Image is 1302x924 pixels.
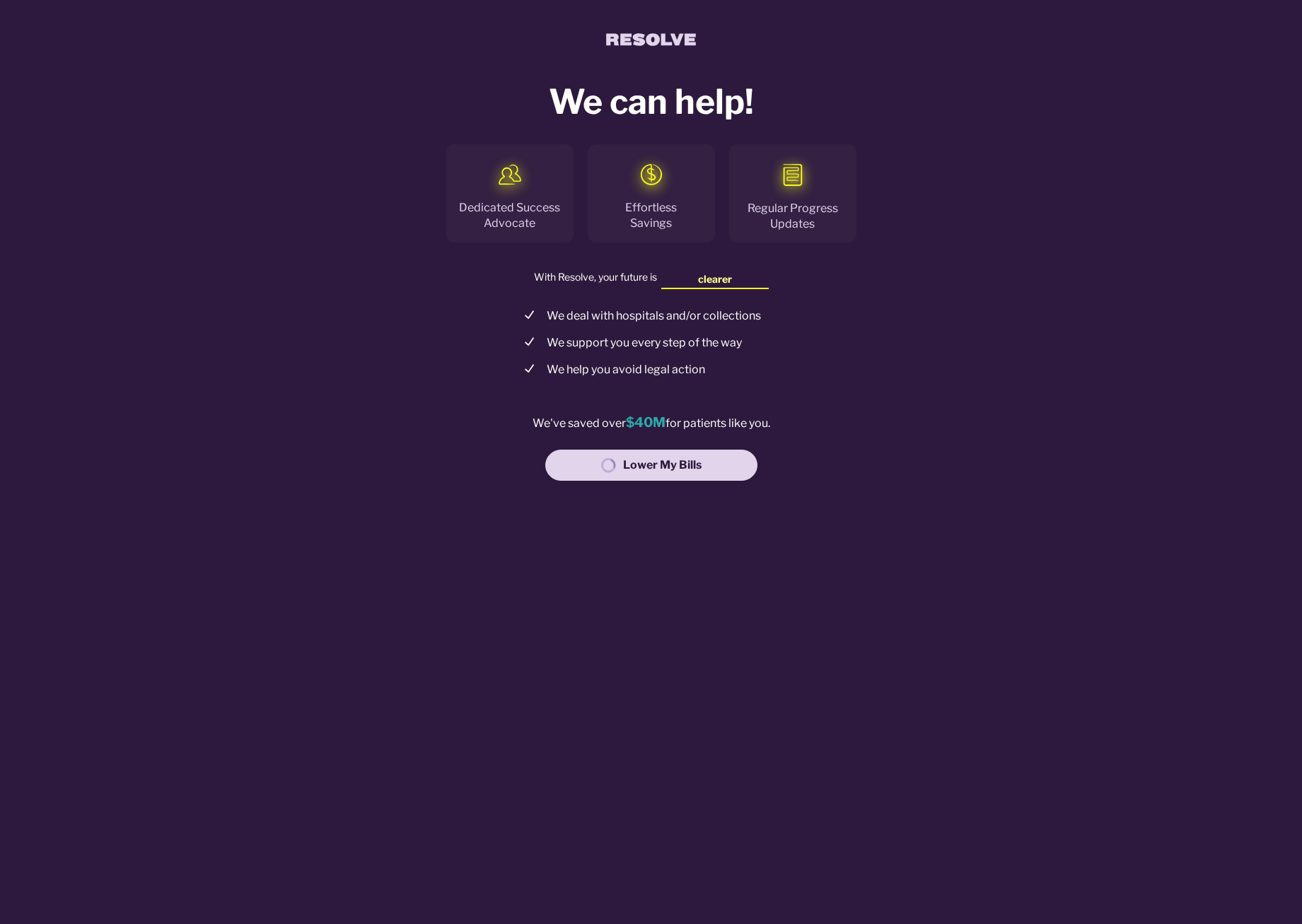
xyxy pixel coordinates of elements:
h5: We can help! [335,82,968,123]
div: Effortless Savings [625,200,677,232]
span: clearer [661,271,769,287]
span: stress free. [661,255,769,270]
span: $40M [626,414,665,431]
div: Dedicated Success Advocate [457,200,563,232]
div: We support you every step of the way [547,335,742,351]
div: We've saved over for patients like you. [533,414,770,433]
span: With Resolve, your future is [534,269,657,289]
span: in your control. [661,286,769,302]
div: We deal with hospitals and/or collections [547,308,761,324]
div: Regular Progress Updates [740,201,846,233]
div: We help you avoid legal action [547,362,705,378]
